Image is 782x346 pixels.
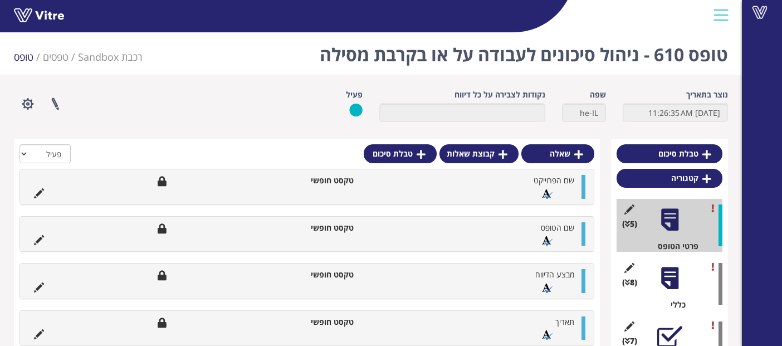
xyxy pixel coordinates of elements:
[364,144,437,163] a: טבלת סיכום
[78,50,143,64] span: 288
[555,316,574,327] span: תאריך
[617,144,722,163] a: טבלת סיכום
[521,144,594,163] a: שאלה
[277,316,360,328] li: טקסט חופשי
[534,175,574,186] span: שם הפרוייקט
[43,50,69,64] a: טפסים
[320,28,728,75] h1: טופס 610 - ניהול סיכונים לעבודה על או בקרבת מסילה
[625,241,722,252] div: פרטי הטופס
[625,299,722,310] div: כללי
[346,89,363,100] label: פעיל
[541,222,574,233] span: שם הטופס
[535,269,574,280] span: מבצע הדיווח
[622,277,637,288] span: (8 )
[439,144,519,163] a: קבוצת שאלות
[454,89,545,100] label: נקודות לצבירה על כל דיווח
[349,103,363,117] img: yes
[622,218,637,230] span: (5 )
[277,175,360,186] li: טקסט חופשי
[617,169,722,188] a: קטגוריה
[14,50,43,65] li: טופס
[277,269,360,280] li: טקסט חופשי
[277,222,360,233] li: טקסט חופשי
[590,89,606,100] label: שפה
[686,89,728,100] label: נוצר בתאריך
